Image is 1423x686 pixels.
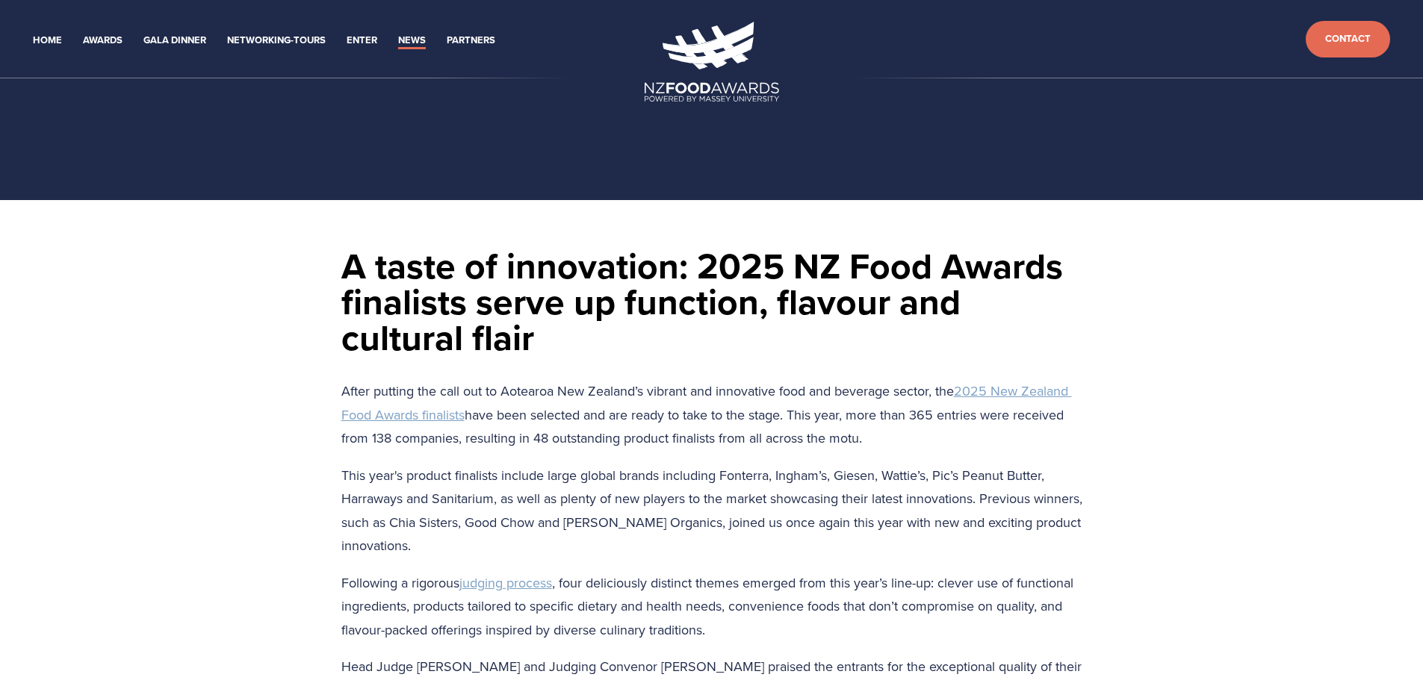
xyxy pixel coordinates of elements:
a: judging process [459,573,552,592]
p: After putting the call out to Aotearoa New Zealand’s vibrant and innovative food and beverage sec... [341,379,1082,450]
a: Gala Dinner [143,32,206,49]
h1: A taste of innovation: 2025 NZ Food Awards finalists serve up function, flavour and cultural flair [341,248,1082,355]
a: Networking-Tours [227,32,326,49]
a: News [398,32,426,49]
a: Home [33,32,62,49]
a: Contact [1306,21,1390,57]
a: Partners [447,32,495,49]
a: 2025 New Zealand Food Awards finalists [341,381,1072,424]
a: Enter [347,32,377,49]
p: This year's product finalists include large global brands including Fonterra, Ingham’s, Giesen, W... [341,464,1082,558]
a: Awards [83,32,123,49]
p: Following a rigorous , four deliciously distinct themes emerged from this year’s line-up: clever ... [341,571,1082,642]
